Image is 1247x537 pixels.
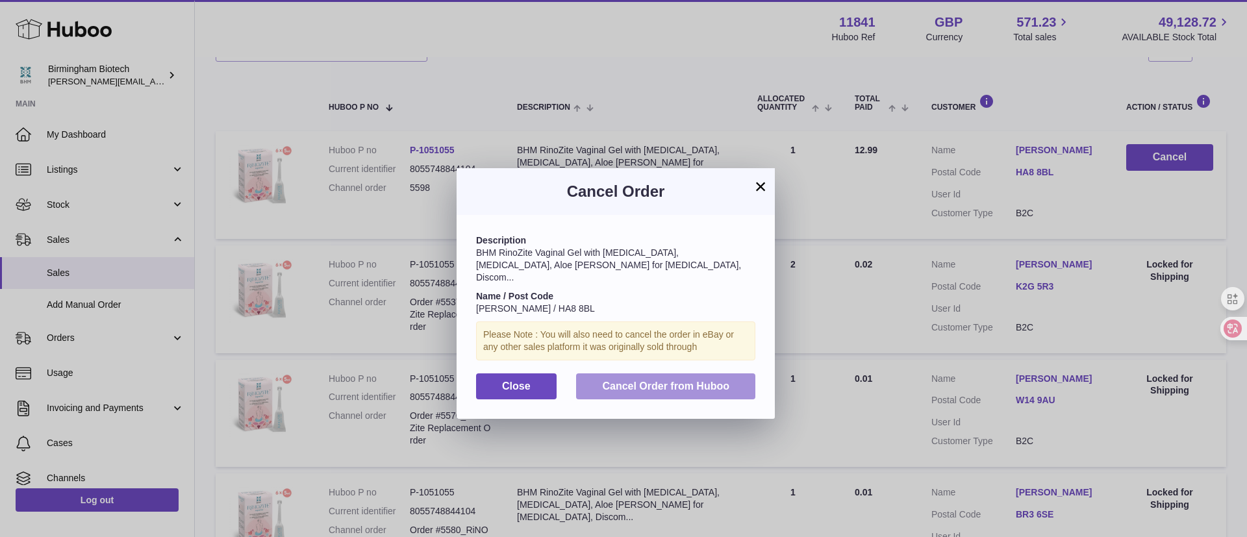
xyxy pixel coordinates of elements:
[476,321,755,360] div: Please Note : You will also need to cancel the order in eBay or any other sales platform it was o...
[502,381,531,392] span: Close
[476,373,557,400] button: Close
[476,291,553,301] strong: Name / Post Code
[476,235,526,245] strong: Description
[476,181,755,202] h3: Cancel Order
[576,373,755,400] button: Cancel Order from Huboo
[476,303,595,314] span: [PERSON_NAME] / HA8 8BL
[476,247,741,282] span: BHM RinoZite Vaginal Gel with [MEDICAL_DATA], [MEDICAL_DATA], Aloe [PERSON_NAME] for [MEDICAL_DAT...
[753,179,768,194] button: ×
[602,381,729,392] span: Cancel Order from Huboo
